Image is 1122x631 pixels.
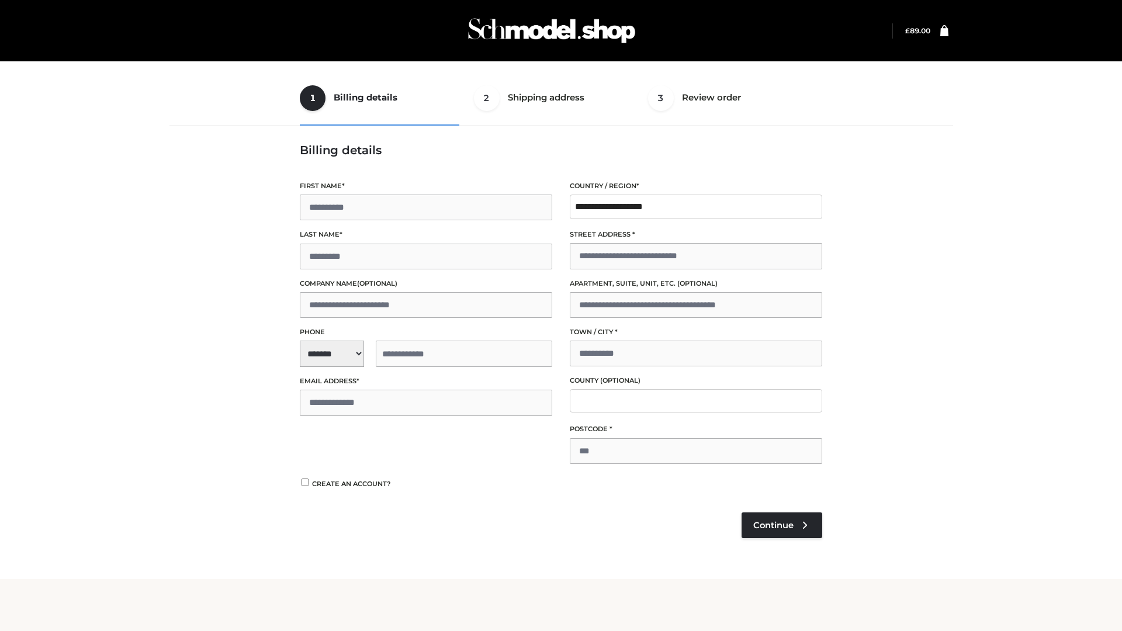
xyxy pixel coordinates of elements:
[905,26,930,35] a: £89.00
[300,181,552,192] label: First name
[570,424,822,435] label: Postcode
[312,480,391,488] span: Create an account?
[905,26,930,35] bdi: 89.00
[570,327,822,338] label: Town / City
[300,479,310,486] input: Create an account?
[677,279,718,287] span: (optional)
[300,229,552,240] label: Last name
[570,181,822,192] label: Country / Region
[570,375,822,386] label: County
[753,520,794,531] span: Continue
[464,8,639,54] img: Schmodel Admin 964
[300,143,822,157] h3: Billing details
[300,376,552,387] label: Email address
[570,229,822,240] label: Street address
[742,512,822,538] a: Continue
[600,376,640,384] span: (optional)
[570,278,822,289] label: Apartment, suite, unit, etc.
[905,26,910,35] span: £
[300,278,552,289] label: Company name
[300,327,552,338] label: Phone
[357,279,397,287] span: (optional)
